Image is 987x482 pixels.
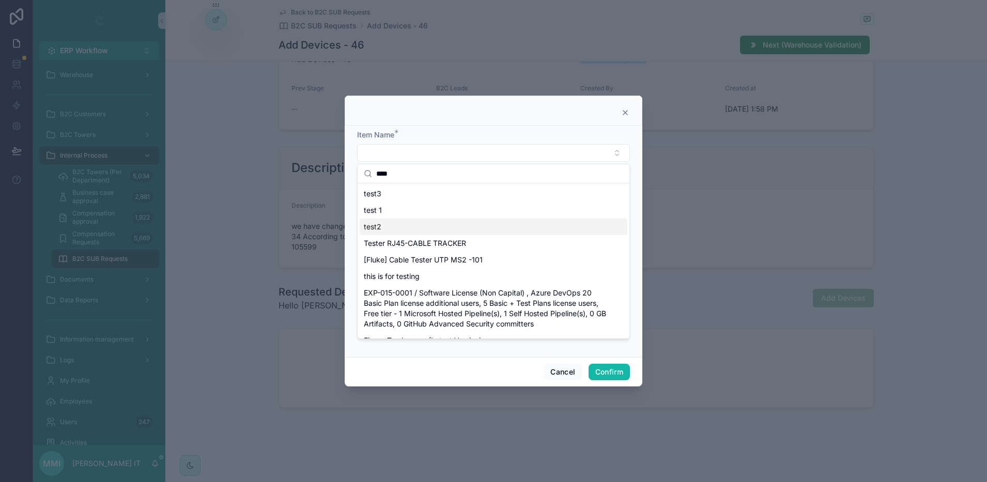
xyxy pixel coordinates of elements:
button: Cancel [544,364,582,380]
div: Suggestions [358,183,629,338]
span: test3 [364,189,381,199]
span: test2 [364,222,381,232]
span: [Fluke] Cable Tester UTP MS2 -101 [364,255,483,265]
button: Confirm [589,364,630,380]
span: Tester RJ45-CABLE TRACKER [364,238,466,248]
span: Item Name [357,130,394,139]
span: Finger Tec Ingress (Latest Version) [364,335,482,346]
span: this is for testing [364,271,420,282]
span: test 1 [364,205,382,215]
button: Select Button [357,144,630,162]
span: EXP-015-0001 / Software License (Non Capital) , Azure DevOps 20 Basic Plan license additional use... [364,288,611,329]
